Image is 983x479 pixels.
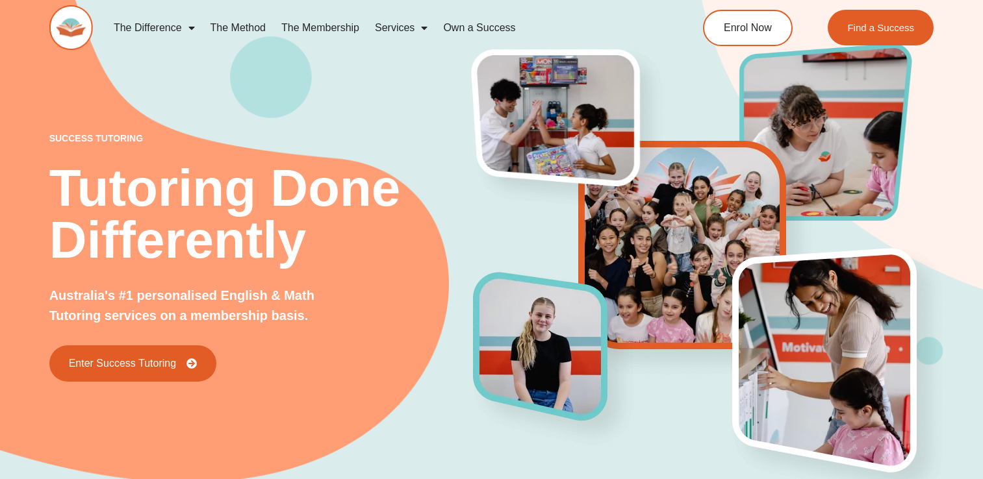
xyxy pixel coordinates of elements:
[703,10,793,46] a: Enrol Now
[203,13,274,43] a: The Method
[106,13,203,43] a: The Difference
[828,10,934,45] a: Find a Success
[49,162,474,266] h2: Tutoring Done Differently
[274,13,367,43] a: The Membership
[848,23,915,32] span: Find a Success
[724,23,772,33] span: Enrol Now
[49,286,359,326] p: Australia's #1 personalised English & Math Tutoring services on a membership basis.
[49,134,474,143] p: success tutoring
[367,13,435,43] a: Services
[106,13,652,43] nav: Menu
[49,345,216,382] a: Enter Success Tutoring
[69,358,176,369] span: Enter Success Tutoring
[435,13,523,43] a: Own a Success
